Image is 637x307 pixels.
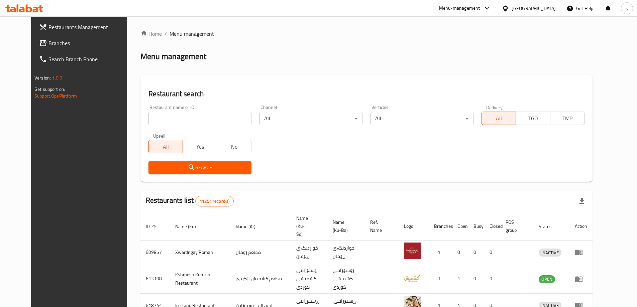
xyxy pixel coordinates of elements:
[516,112,550,125] button: TGO
[154,163,246,172] span: Search
[626,5,628,12] span: s
[452,264,468,294] td: 1
[291,241,327,264] td: خواردنگەی ڕۆمان
[575,275,587,283] div: Menu
[140,51,206,62] h2: Menu management
[327,241,365,264] td: خواردنگەی ڕۆمان
[484,212,500,241] th: Closed
[327,264,365,294] td: رێستۆرانتی کشمیشى كوردى
[165,30,167,38] li: /
[539,222,560,231] span: Status
[146,195,234,206] h2: Restaurants list
[575,248,587,256] div: Menu
[52,73,62,82] span: 1.0.0
[196,198,233,204] span: 11251 record(s)
[151,142,180,152] span: All
[146,222,158,231] span: ID
[183,140,217,153] button: Yes
[170,30,214,38] span: Menu management
[569,212,593,241] th: Action
[333,218,357,234] span: Name (Ku-Ba)
[439,4,480,12] div: Menu-management
[148,89,585,99] h2: Restaurant search
[148,161,251,174] button: Search
[370,112,473,125] div: All
[404,269,421,286] img: Kshmesh Kurdish Restaurant
[230,241,291,264] td: مطعم رومان
[170,264,230,294] td: Kshmesh Kurdish Restaurant
[170,241,230,264] td: Xwardngay Roman
[506,218,525,234] span: POS group
[148,140,183,153] button: All
[217,140,251,153] button: No
[34,73,51,82] span: Version:
[291,264,327,294] td: رێستۆرانتی کشمیشى كوردى
[34,85,65,94] span: Get support on:
[452,241,468,264] td: 0
[34,19,137,35] a: Restaurants Management
[195,196,234,206] div: Total records count
[140,241,170,264] td: 609857
[48,55,132,63] span: Search Branch Phone
[550,112,585,125] button: TMP
[48,39,132,47] span: Branches
[574,193,590,209] div: Export file
[468,264,484,294] td: 0
[486,105,503,110] label: Delivery
[485,114,513,123] span: All
[512,5,556,12] div: [GEOGRAPHIC_DATA]
[148,112,251,125] input: Search for restaurant name or ID..
[34,35,137,51] a: Branches
[484,264,500,294] td: 0
[429,241,452,264] td: 1
[175,222,205,231] span: Name (En)
[153,133,166,138] label: Upsell
[429,212,452,241] th: Branches
[482,112,516,125] button: All
[553,114,582,123] span: TMP
[140,30,593,38] nav: breadcrumb
[220,142,248,152] span: No
[468,241,484,264] td: 0
[519,114,547,123] span: TGO
[230,264,291,294] td: مطعم كشميش الكردي
[539,249,561,257] span: INACTIVE
[370,218,391,234] span: Ref. Name
[140,264,170,294] td: 613108
[34,92,77,100] a: Support.OpsPlatform
[484,241,500,264] td: 0
[452,212,468,241] th: Open
[429,264,452,294] td: 1
[296,214,319,238] span: Name (Ku-So)
[259,112,362,125] div: All
[468,212,484,241] th: Busy
[399,212,429,241] th: Logo
[539,275,555,283] span: OPEN
[140,30,162,38] a: Home
[48,23,132,31] span: Restaurants Management
[186,142,214,152] span: Yes
[404,243,421,259] img: Xwardngay Roman
[34,51,137,67] a: Search Branch Phone
[236,222,264,231] span: Name (Ar)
